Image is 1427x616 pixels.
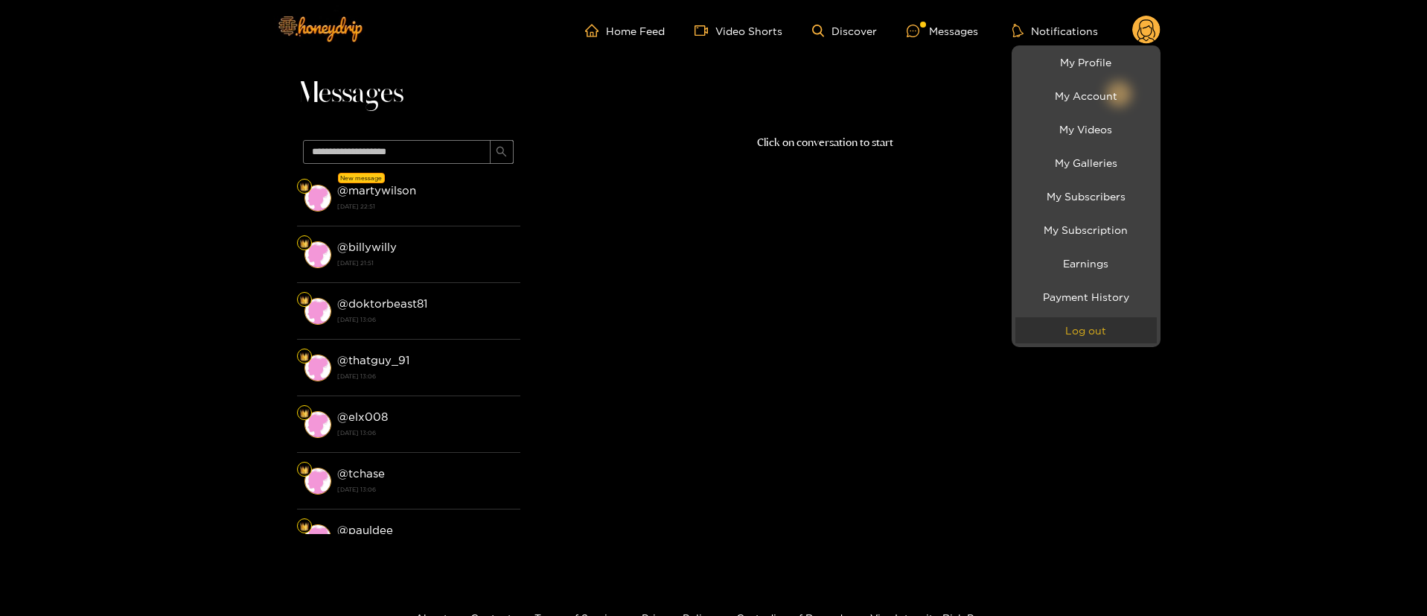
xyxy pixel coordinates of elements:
[1015,83,1157,109] a: My Account
[1015,284,1157,310] a: Payment History
[1015,217,1157,243] a: My Subscription
[1015,116,1157,142] a: My Videos
[1015,49,1157,75] a: My Profile
[1015,150,1157,176] a: My Galleries
[1015,250,1157,276] a: Earnings
[1015,317,1157,343] button: Log out
[1015,183,1157,209] a: My Subscribers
